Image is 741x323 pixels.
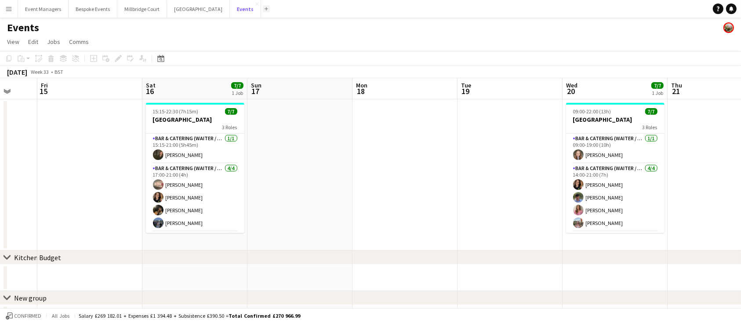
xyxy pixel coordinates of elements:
[565,86,578,96] span: 20
[232,90,243,96] div: 1 Job
[645,108,657,115] span: 7/7
[14,253,61,262] div: Kitchen Budget
[566,103,665,233] app-job-card: 09:00-22:00 (13h)7/7[GEOGRAPHIC_DATA]3 RolesBar & Catering (Waiter / waitress)1/109:00-19:00 (10h...
[146,163,244,232] app-card-role: Bar & Catering (Waiter / waitress)4/417:00-21:00 (4h)[PERSON_NAME][PERSON_NAME][PERSON_NAME][PERS...
[222,124,237,131] span: 3 Roles
[723,22,734,33] app-user-avatar: Staffing Manager
[229,312,300,319] span: Total Confirmed £270 966.99
[14,294,47,302] div: New group
[7,68,27,76] div: [DATE]
[54,69,63,75] div: BST
[651,82,664,89] span: 7/7
[25,36,42,47] a: Edit
[7,21,39,34] h1: Events
[44,36,64,47] a: Jobs
[670,86,682,96] span: 21
[355,86,367,96] span: 18
[18,0,69,18] button: Event Managers
[4,36,23,47] a: View
[356,81,367,89] span: Mon
[153,108,199,115] span: 15:15-22:30 (7h15m)
[566,163,665,232] app-card-role: Bar & Catering (Waiter / waitress)4/414:00-21:00 (7h)[PERSON_NAME][PERSON_NAME][PERSON_NAME][PERS...
[79,312,300,319] div: Salary £269 182.01 + Expenses £1 394.48 + Subsistence £390.50 =
[566,81,578,89] span: Wed
[643,124,657,131] span: 3 Roles
[50,312,71,319] span: All jobs
[573,108,611,115] span: 09:00-22:00 (13h)
[4,311,43,321] button: Confirmed
[146,116,244,123] h3: [GEOGRAPHIC_DATA]
[47,38,60,46] span: Jobs
[146,103,244,233] app-job-card: 15:15-22:30 (7h15m)7/7[GEOGRAPHIC_DATA]3 RolesBar & Catering (Waiter / waitress)1/115:15-21:00 (5...
[146,134,244,163] app-card-role: Bar & Catering (Waiter / waitress)1/115:15-21:00 (5h45m)[PERSON_NAME]
[7,38,19,46] span: View
[250,86,262,96] span: 17
[231,82,243,89] span: 7/7
[41,81,48,89] span: Fri
[40,86,48,96] span: 15
[29,69,51,75] span: Week 33
[14,313,41,319] span: Confirmed
[225,108,237,115] span: 7/7
[167,0,230,18] button: [GEOGRAPHIC_DATA]
[671,81,682,89] span: Thu
[69,38,89,46] span: Comms
[65,36,92,47] a: Comms
[28,38,38,46] span: Edit
[566,134,665,163] app-card-role: Bar & Catering (Waiter / waitress)1/109:00-19:00 (10h)[PERSON_NAME]
[566,116,665,123] h3: [GEOGRAPHIC_DATA]
[69,0,117,18] button: Bespoke Events
[146,81,156,89] span: Sat
[652,90,663,96] div: 1 Job
[460,86,471,96] span: 19
[461,81,471,89] span: Tue
[145,86,156,96] span: 16
[230,0,261,18] button: Events
[117,0,167,18] button: Millbridge Court
[251,81,262,89] span: Sun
